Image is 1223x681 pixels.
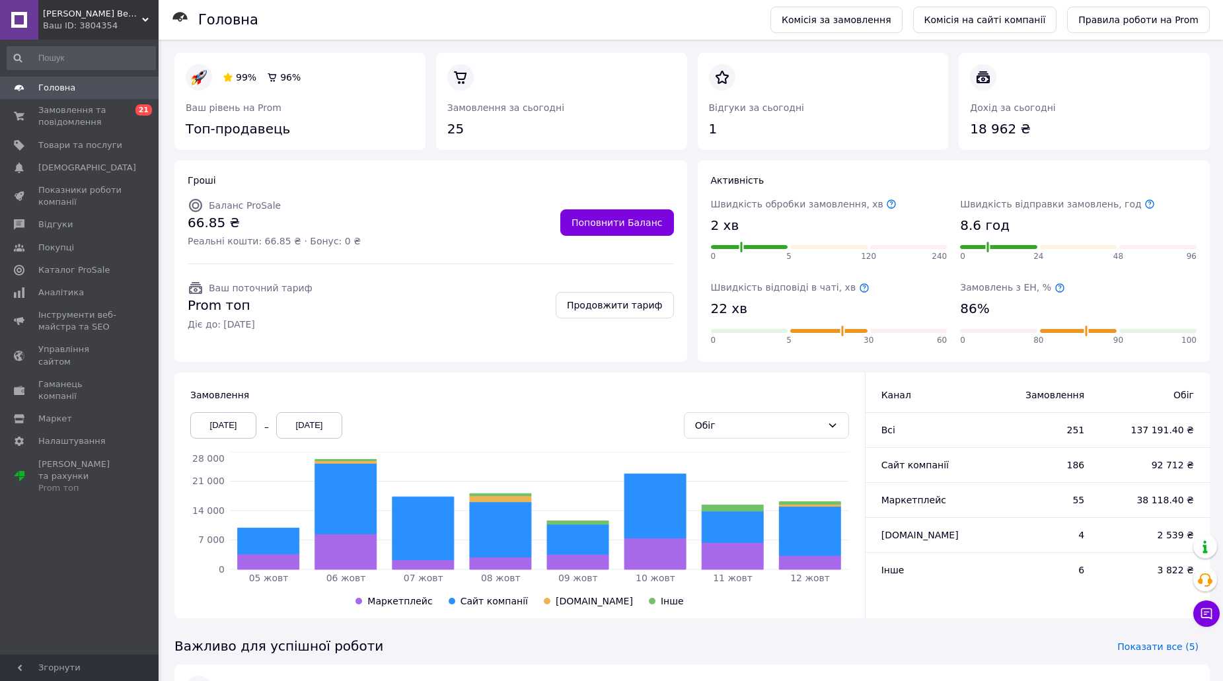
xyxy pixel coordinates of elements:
span: 0 [711,335,716,346]
span: Гроші [188,175,216,186]
span: Відгуки [38,219,73,231]
tspan: 07 жовт [404,573,443,583]
tspan: 7 000 [198,534,225,545]
span: 99% [236,72,256,83]
span: Реальні кошти: 66.85 ₴ · Бонус: 0 ₴ [188,234,361,248]
span: Діє до: [DATE] [188,318,313,331]
tspan: 05 жовт [249,573,289,583]
span: Управління сайтом [38,343,122,367]
span: Показати все (5) [1117,640,1199,653]
span: Lavanda Beauty - магазин якісної косметики [43,8,142,20]
tspan: 11 жовт [713,573,753,583]
tspan: 10 жовт [636,573,675,583]
span: 5 [786,335,792,346]
span: 48 [1113,251,1123,262]
span: Важливо для успішної роботи [174,637,383,656]
span: Інше [881,565,905,575]
span: [DOMAIN_NAME] [556,596,633,606]
span: 90 [1113,335,1123,346]
tspan: 08 жовт [481,573,521,583]
span: Показники роботи компанії [38,184,122,208]
h1: Головна [198,12,258,28]
span: Товари та послуги [38,139,122,151]
tspan: 09 жовт [558,573,598,583]
span: Маркет [38,413,72,425]
span: 3 822 ₴ [1111,563,1194,577]
span: Гаманець компанії [38,378,122,402]
span: Обіг [1111,388,1194,402]
span: Сайт компанії [881,460,949,470]
span: 251 [996,423,1084,437]
span: 96% [280,72,301,83]
span: 6 [996,563,1084,577]
a: Поповнити Баланс [560,209,674,236]
span: Замовлення [190,390,249,400]
span: 24 [1033,251,1043,262]
span: 86% [960,299,989,318]
span: Маркетплейс [881,495,946,505]
a: Комісія на сайті компанії [913,7,1057,33]
span: 21 [135,104,152,116]
span: 60 [937,335,947,346]
span: 240 [932,251,947,262]
span: [DEMOGRAPHIC_DATA] [38,162,136,174]
span: [PERSON_NAME] та рахунки [38,458,122,495]
span: Всi [881,425,895,435]
span: 22 хв [711,299,747,318]
span: Замовлень з ЕН, % [960,282,1064,293]
span: [DOMAIN_NAME] [881,530,959,540]
span: Prom топ [188,296,313,315]
span: Інструменти веб-майстра та SEO [38,309,122,333]
span: 5 [786,251,792,262]
div: Обіг [695,418,822,433]
button: Чат з покупцем [1193,600,1220,627]
div: Ваш ID: 3804354 [43,20,159,32]
span: Сайт компанії [461,596,528,606]
span: 30 [864,335,873,346]
input: Пошук [7,46,156,70]
a: Правила роботи на Prom [1067,7,1210,33]
div: [DATE] [190,412,256,439]
a: Комісія за замовлення [770,7,903,33]
span: 92 712 ₴ [1111,458,1194,472]
tspan: 21 000 [192,476,225,486]
span: 100 [1181,335,1197,346]
span: Баланс ProSale [209,200,281,211]
span: 186 [996,458,1084,472]
span: Налаштування [38,435,106,447]
tspan: 28 000 [192,453,225,464]
span: 0 [960,335,965,346]
span: 120 [861,251,876,262]
span: 0 [711,251,716,262]
span: 96 [1187,251,1197,262]
tspan: 0 [219,564,225,575]
span: Покупці [38,242,74,254]
span: 4 [996,528,1084,542]
span: 2 539 ₴ [1111,528,1194,542]
span: Замовлення [996,388,1084,402]
span: Головна [38,82,75,94]
tspan: 12 жовт [790,573,830,583]
span: 8.6 год [960,216,1010,235]
span: 66.85 ₴ [188,213,361,233]
span: Маркетплейс [367,596,432,606]
span: Швидкість відправки замовлень, год [960,199,1155,209]
span: Канал [881,390,911,400]
span: 38 118.40 ₴ [1111,493,1194,507]
span: Аналітика [38,287,84,299]
span: 2 хв [711,216,739,235]
span: Каталог ProSale [38,264,110,276]
tspan: 14 000 [192,505,225,516]
div: Prom топ [38,482,122,494]
div: [DATE] [276,412,342,439]
span: Замовлення та повідомлення [38,104,122,128]
span: 137 191.40 ₴ [1111,423,1194,437]
a: Продовжити тариф [556,292,674,318]
tspan: 06 жовт [326,573,366,583]
span: Активність [711,175,764,186]
span: 55 [996,493,1084,507]
span: Інше [661,596,684,606]
span: Швидкість відповіді в чаті, хв [711,282,870,293]
span: Ваш поточний тариф [209,283,313,293]
span: 0 [960,251,965,262]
